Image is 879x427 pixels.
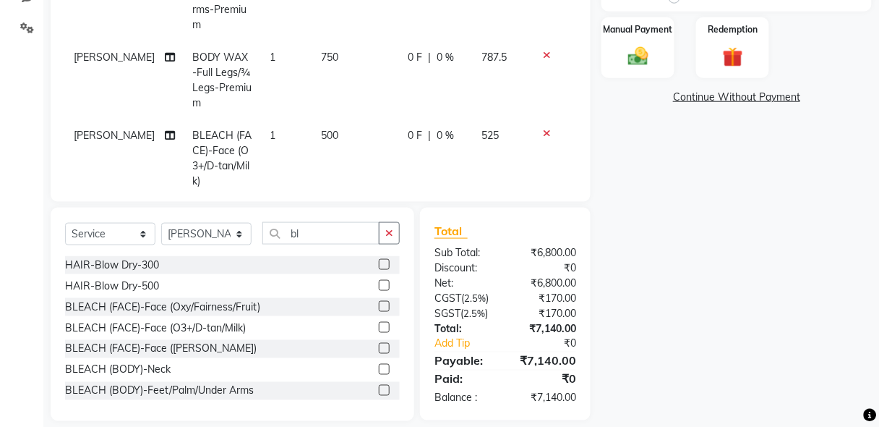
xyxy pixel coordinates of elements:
div: ( ) [424,291,505,306]
div: ₹0 [505,261,587,276]
div: ₹170.00 [505,291,587,306]
div: ₹170.00 [505,306,587,321]
span: 0 F [408,50,422,65]
span: SGST [434,307,460,320]
span: Total [434,224,468,239]
div: Total: [424,321,505,337]
img: _gift.svg [716,45,750,70]
label: Manual Payment [604,23,673,36]
img: _cash.svg [622,45,655,68]
span: 787.5 [481,51,507,64]
span: 750 [321,51,338,64]
div: Balance : [424,391,505,406]
div: BLEACH (FACE)-Face (Oxy/Fairness/Fruit) [65,300,260,315]
span: [PERSON_NAME] [74,51,155,64]
div: ₹7,140.00 [505,321,587,337]
div: ₹6,800.00 [505,245,587,261]
span: 0 % [437,128,454,143]
div: ₹6,800.00 [505,276,587,291]
span: [PERSON_NAME] [74,129,155,142]
div: ₹7,140.00 [505,352,587,370]
span: 1 [270,129,275,142]
span: | [428,50,431,65]
div: BLEACH (FACE)-Face ([PERSON_NAME]) [65,342,257,357]
span: 0 F [408,128,422,143]
div: BLEACH (FACE)-Face (O3+/D-tan/Milk) [65,321,246,336]
input: Search or Scan [262,222,380,245]
div: ₹0 [505,371,587,388]
span: 2.5% [463,308,485,319]
a: Add Tip [424,337,519,352]
span: CGST [434,292,461,305]
div: Paid: [424,371,505,388]
span: BLEACH (FACE)-Face (O3+/D-tan/Milk) [192,129,252,187]
label: Redemption [708,23,758,36]
span: 525 [481,129,499,142]
span: 2.5% [464,292,486,304]
span: | [428,128,431,143]
div: Discount: [424,261,505,276]
div: HAIR-Blow Dry-500 [65,279,159,294]
a: Continue Without Payment [604,90,869,105]
div: ( ) [424,306,505,321]
div: Sub Total: [424,245,505,261]
div: ₹0 [519,337,587,352]
span: 0 % [437,50,454,65]
div: BLEACH (BODY)-Neck [65,363,171,378]
div: ₹7,140.00 [505,391,587,406]
div: Net: [424,276,505,291]
div: BLEACH (BODY)-Feet/Palm/Under Arms [65,384,254,399]
div: HAIR-Blow Dry-300 [65,258,159,273]
div: Payable: [424,352,505,370]
span: 500 [321,129,338,142]
span: 1 [270,51,275,64]
span: BODY WAX-Full Legs/¾ Legs-Premium [192,51,252,109]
